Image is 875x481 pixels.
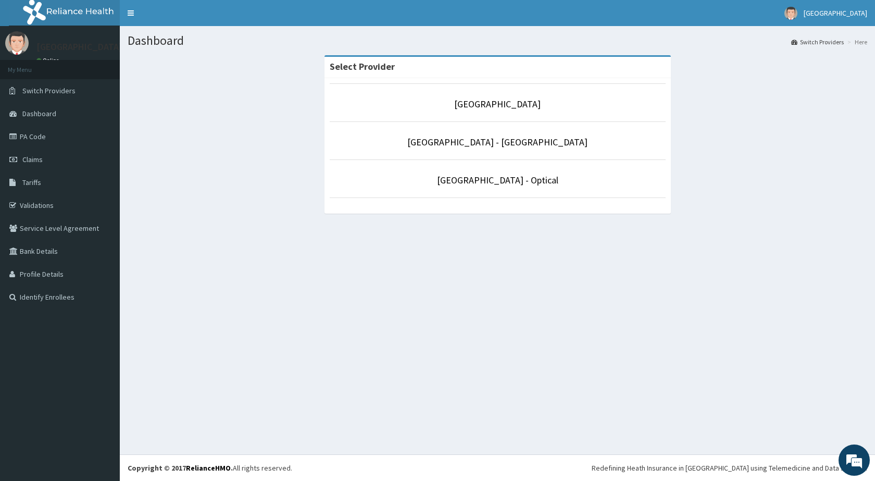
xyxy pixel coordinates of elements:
[22,86,76,95] span: Switch Providers
[592,463,867,473] div: Redefining Heath Insurance in [GEOGRAPHIC_DATA] using Telemedicine and Data Science!
[437,174,558,186] a: [GEOGRAPHIC_DATA] - Optical
[330,60,395,72] strong: Select Provider
[36,42,122,52] p: [GEOGRAPHIC_DATA]
[5,31,29,55] img: User Image
[186,463,231,473] a: RelianceHMO
[128,34,867,47] h1: Dashboard
[407,136,587,148] a: [GEOGRAPHIC_DATA] - [GEOGRAPHIC_DATA]
[128,463,233,473] strong: Copyright © 2017 .
[784,7,797,20] img: User Image
[454,98,541,110] a: [GEOGRAPHIC_DATA]
[804,8,867,18] span: [GEOGRAPHIC_DATA]
[791,38,844,46] a: Switch Providers
[22,178,41,187] span: Tariffs
[120,454,875,481] footer: All rights reserved.
[36,57,61,64] a: Online
[22,155,43,164] span: Claims
[22,109,56,118] span: Dashboard
[845,38,867,46] li: Here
